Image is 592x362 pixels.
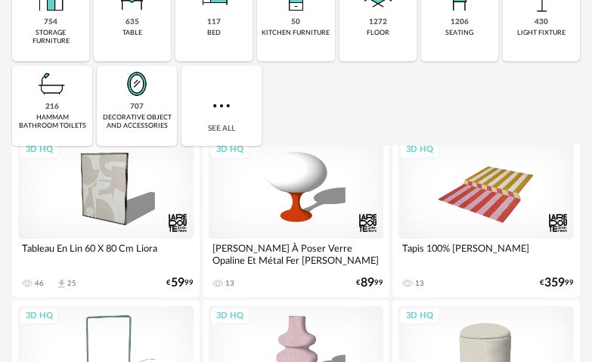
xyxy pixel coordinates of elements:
div: € 99 [540,278,574,288]
div: light fixture [517,29,566,37]
span: 89 [361,278,374,288]
div: bed [207,29,221,37]
div: 50 [291,17,300,27]
div: Tapis 100% [PERSON_NAME] [398,239,574,269]
div: € 99 [166,278,194,288]
div: [PERSON_NAME] À Poser Verre Opaline Et Métal Fer [PERSON_NAME] [209,239,384,269]
div: 430 [535,17,548,27]
div: 25 [67,279,76,288]
div: seating [445,29,473,37]
div: 3D HQ [399,307,440,326]
img: Salle%20de%20bain.png [34,66,70,102]
span: 359 [544,278,565,288]
a: 3D HQ Tableau En Lin 60 X 80 Cm Liora 46 Download icon 25 €5999 [12,134,200,296]
div: floor [367,29,389,37]
div: 635 [126,17,139,27]
div: 1206 [451,17,469,27]
img: Miroir.png [119,66,155,102]
div: 3D HQ [399,141,440,159]
div: € 99 [356,278,383,288]
div: kitchen furniture [262,29,330,37]
div: storage furniture [17,29,85,46]
div: 3D HQ [19,141,60,159]
div: 707 [130,102,144,112]
div: 754 [44,17,57,27]
div: 13 [415,279,424,288]
span: 59 [171,278,184,288]
a: 3D HQ [PERSON_NAME] À Poser Verre Opaline Et Métal Fer [PERSON_NAME] 13 €8999 [203,134,390,296]
a: 3D HQ Tapis 100% [PERSON_NAME] 13 €35999 [392,134,580,296]
div: Tableau En Lin 60 X 80 Cm Liora [18,239,194,269]
div: decorative object and accessories [101,113,172,131]
div: See all [181,66,262,146]
div: 46 [35,279,44,288]
div: 3D HQ [19,307,60,326]
div: 3D HQ [209,307,250,326]
div: 1272 [369,17,387,27]
div: hammam bathroom toilets [17,113,88,131]
div: 117 [207,17,221,27]
img: more.7b13dc1.svg [209,94,234,118]
div: 13 [225,279,234,288]
div: 216 [45,102,59,112]
div: table [122,29,142,37]
div: 3D HQ [209,141,250,159]
span: Download icon [56,278,67,289]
